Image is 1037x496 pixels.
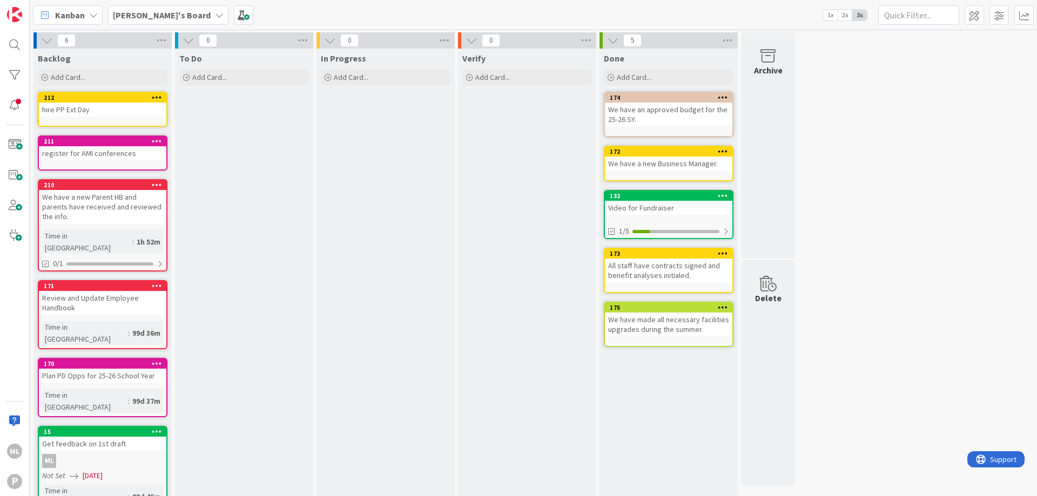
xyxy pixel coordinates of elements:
[38,179,167,271] a: 210We have a new Parent HB and parents have received and reviewed the info.Time in [GEOGRAPHIC_DA...
[42,321,128,345] div: Time in [GEOGRAPHIC_DATA]
[623,34,642,47] span: 5
[605,157,732,171] div: We have a new Business Manager.
[130,395,163,407] div: 99d 37m
[852,10,867,21] span: 3x
[42,454,56,468] div: ML
[39,427,166,451] div: 15Get feedback on 1st draft
[39,454,166,468] div: ML
[604,248,733,293] a: 173All staff have contracts signed and benefit analyses initialed.
[605,303,732,312] div: 175
[39,437,166,451] div: Get feedback on 1st draft
[39,180,166,223] div: 210We have a new Parent HB and parents have received and reviewed the info.
[605,312,732,336] div: We have made all necessary facilities upgrades during the summer.
[605,93,732,126] div: 174We have an approved budget for the 25-26 SY.
[128,327,130,339] span: :
[334,72,368,82] span: Add Card...
[42,389,128,413] div: Time in [GEOGRAPHIC_DATA]
[604,92,733,137] a: 174We have an approved budget for the 25-26 SY.
[39,93,166,103] div: 212
[39,359,166,369] div: 170
[610,148,732,155] div: 172
[605,201,732,215] div: Video for Fundraiser
[605,147,732,171] div: 172We have a new Business Manager.
[755,291,782,304] div: Delete
[39,103,166,117] div: hire PP Ext Day
[340,34,359,47] span: 0
[39,281,166,291] div: 171
[39,146,166,160] div: register for AMI conferences
[130,327,163,339] div: 99d 36m
[462,53,486,64] span: Verify
[605,191,732,201] div: 132
[53,258,63,269] span: 0/1
[38,53,71,64] span: Backlog
[39,180,166,190] div: 210
[604,146,733,181] a: 172We have a new Business Manager.
[823,10,838,21] span: 1x
[39,369,166,383] div: Plan PD Opps for 25-26 School Year
[44,138,166,145] div: 211
[605,147,732,157] div: 172
[604,53,624,64] span: Done
[605,249,732,259] div: 173
[605,103,732,126] div: We have an approved budget for the 25-26 SY.
[482,34,500,47] span: 0
[610,304,732,311] div: 175
[7,474,22,489] div: P
[605,259,732,282] div: All staff have contracts signed and benefit analyses initialed.
[132,236,134,248] span: :
[38,135,167,171] a: 211register for AMI conferences
[38,358,167,417] a: 170Plan PD Opps for 25-26 School YearTime in [GEOGRAPHIC_DATA]:99d 37m
[878,5,959,25] input: Quick Filter...
[605,93,732,103] div: 174
[605,249,732,282] div: 173All staff have contracts signed and benefit analyses initialed.
[134,236,163,248] div: 1h 52m
[39,93,166,117] div: 212hire PP Ext Day
[44,428,166,436] div: 15
[321,53,366,64] span: In Progress
[42,230,132,254] div: Time in [GEOGRAPHIC_DATA]
[39,190,166,223] div: We have a new Parent HB and parents have received and reviewed the info.
[57,34,76,47] span: 6
[44,181,166,189] div: 210
[44,282,166,290] div: 171
[83,470,103,481] span: [DATE]
[617,72,651,82] span: Add Card...
[39,137,166,146] div: 211
[754,64,783,77] div: Archive
[44,360,166,368] div: 170
[619,226,629,237] span: 1/5
[23,2,49,15] span: Support
[610,250,732,257] div: 173
[51,72,85,82] span: Add Card...
[39,427,166,437] div: 15
[192,72,227,82] span: Add Card...
[605,191,732,215] div: 132Video for Fundraiser
[199,34,217,47] span: 0
[179,53,202,64] span: To Do
[39,281,166,315] div: 171Review and Update Employee Handbook
[44,94,166,101] div: 212
[38,92,167,127] a: 212hire PP Ext Day
[604,190,733,239] a: 132Video for Fundraiser1/5
[475,72,510,82] span: Add Card...
[610,94,732,101] div: 174
[7,444,22,459] div: ML
[604,302,733,347] a: 175We have made all necessary facilities upgrades during the summer.
[7,7,22,22] img: Visit kanbanzone.com
[605,303,732,336] div: 175We have made all necessary facilities upgrades during the summer.
[55,9,85,22] span: Kanban
[39,137,166,160] div: 211register for AMI conferences
[38,280,167,349] a: 171Review and Update Employee HandbookTime in [GEOGRAPHIC_DATA]:99d 36m
[42,471,65,480] i: Not Set
[39,359,166,383] div: 170Plan PD Opps for 25-26 School Year
[39,291,166,315] div: Review and Update Employee Handbook
[128,395,130,407] span: :
[838,10,852,21] span: 2x
[610,192,732,200] div: 132
[113,10,211,21] b: [PERSON_NAME]'s Board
